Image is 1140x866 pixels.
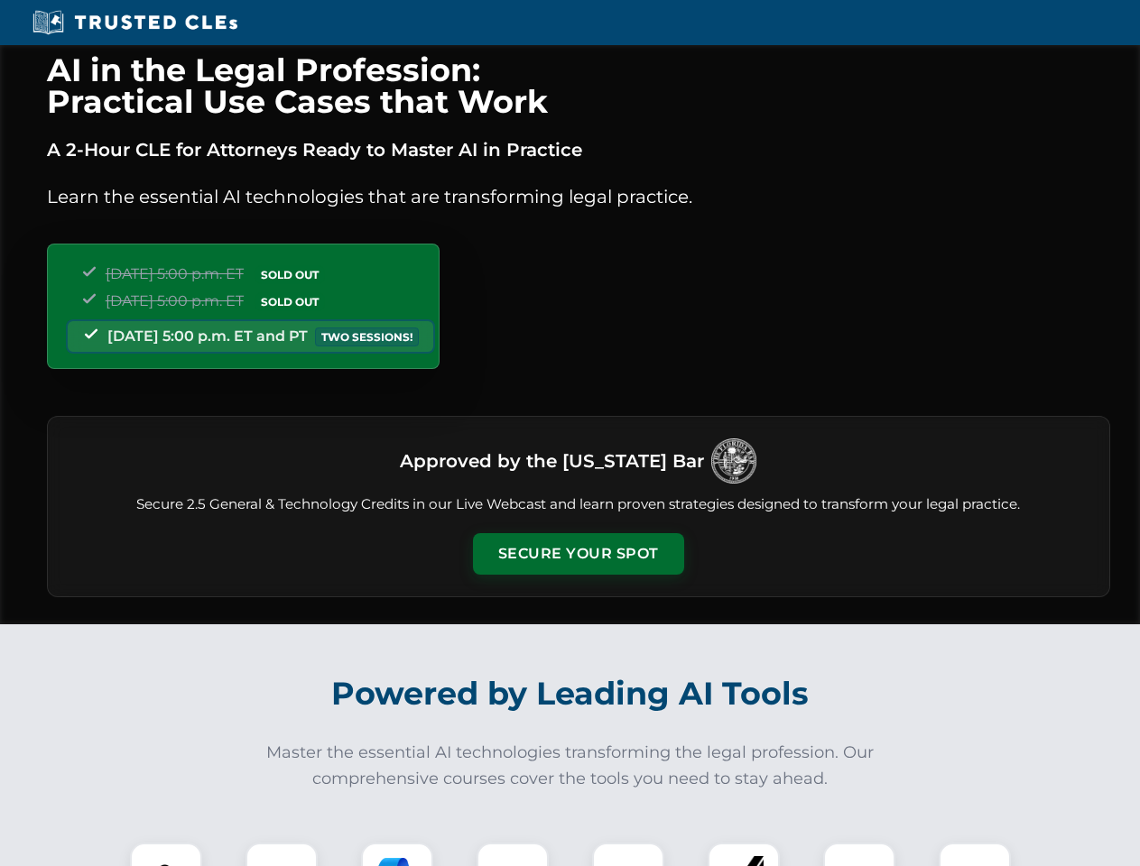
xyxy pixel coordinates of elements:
p: Learn the essential AI technologies that are transforming legal practice. [47,182,1110,211]
button: Secure Your Spot [473,533,684,575]
img: Trusted CLEs [27,9,243,36]
p: A 2-Hour CLE for Attorneys Ready to Master AI in Practice [47,135,1110,164]
h1: AI in the Legal Profession: Practical Use Cases that Work [47,54,1110,117]
span: [DATE] 5:00 p.m. ET [106,292,244,309]
p: Secure 2.5 General & Technology Credits in our Live Webcast and learn proven strategies designed ... [70,494,1088,515]
span: [DATE] 5:00 p.m. ET [106,265,244,282]
span: SOLD OUT [255,265,325,284]
p: Master the essential AI technologies transforming the legal profession. Our comprehensive courses... [255,740,886,792]
h2: Powered by Leading AI Tools [70,662,1070,725]
h3: Approved by the [US_STATE] Bar [400,445,704,477]
span: SOLD OUT [255,292,325,311]
img: Logo [711,438,756,484]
